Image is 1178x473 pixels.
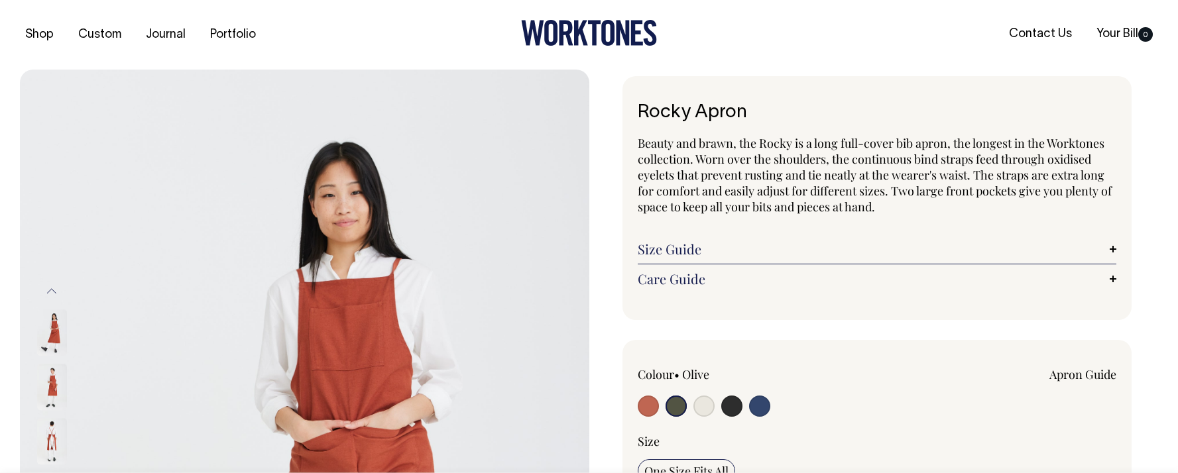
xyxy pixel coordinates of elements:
[638,103,1117,123] h1: Rocky Apron
[638,135,1112,215] span: Beauty and brawn, the Rocky is a long full-cover bib apron, the longest in the Worktones collecti...
[73,24,127,46] a: Custom
[20,24,59,46] a: Shop
[1091,23,1158,45] a: Your Bill0
[638,366,829,382] div: Colour
[37,364,67,411] img: rust
[638,271,1117,287] a: Care Guide
[682,366,709,382] label: Olive
[141,24,191,46] a: Journal
[205,24,261,46] a: Portfolio
[1049,366,1116,382] a: Apron Guide
[42,276,62,306] button: Previous
[638,433,1117,449] div: Size
[638,241,1117,257] a: Size Guide
[37,310,67,356] img: rust
[674,366,679,382] span: •
[1004,23,1077,45] a: Contact Us
[1138,27,1153,42] span: 0
[37,419,67,465] img: rust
